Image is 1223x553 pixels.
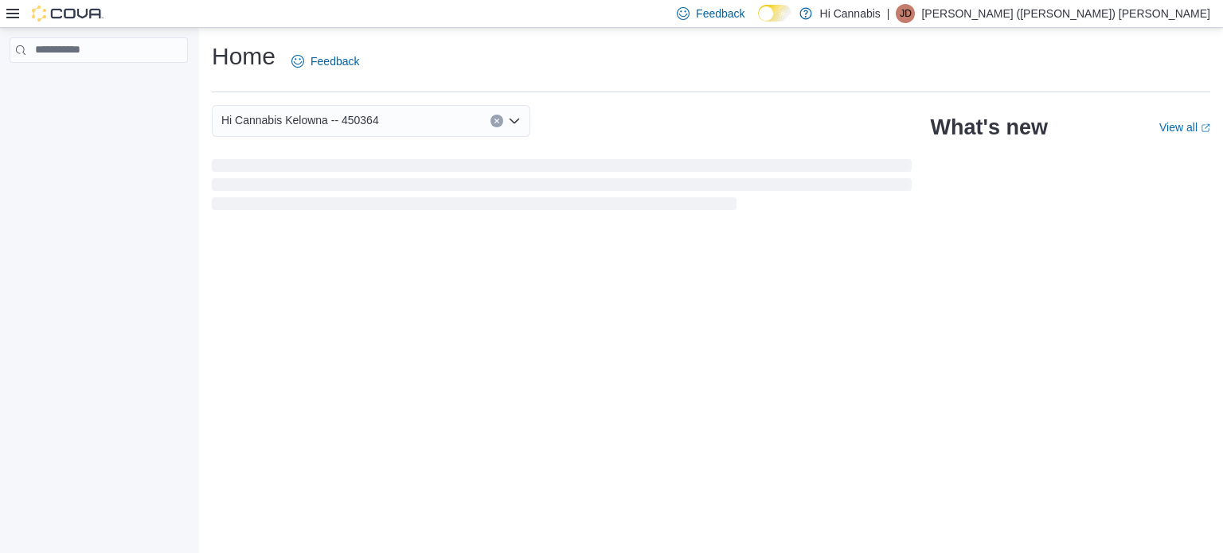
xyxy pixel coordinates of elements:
[212,41,275,72] h1: Home
[900,4,912,23] span: JD
[508,115,521,127] button: Open list of options
[10,66,188,104] nav: Complex example
[758,21,759,22] span: Dark Mode
[212,162,912,213] span: Loading
[32,6,104,21] img: Cova
[285,45,365,77] a: Feedback
[221,111,379,130] span: Hi Cannabis Kelowna -- 450364
[921,4,1210,23] p: [PERSON_NAME] ([PERSON_NAME]) [PERSON_NAME]
[931,115,1048,140] h2: What's new
[887,4,890,23] p: |
[1159,121,1210,134] a: View allExternal link
[820,4,881,23] p: Hi Cannabis
[896,4,915,23] div: Jeff (Dumas) Norodom Chiang
[490,115,503,127] button: Clear input
[696,6,744,21] span: Feedback
[758,5,791,21] input: Dark Mode
[1201,123,1210,133] svg: External link
[311,53,359,69] span: Feedback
